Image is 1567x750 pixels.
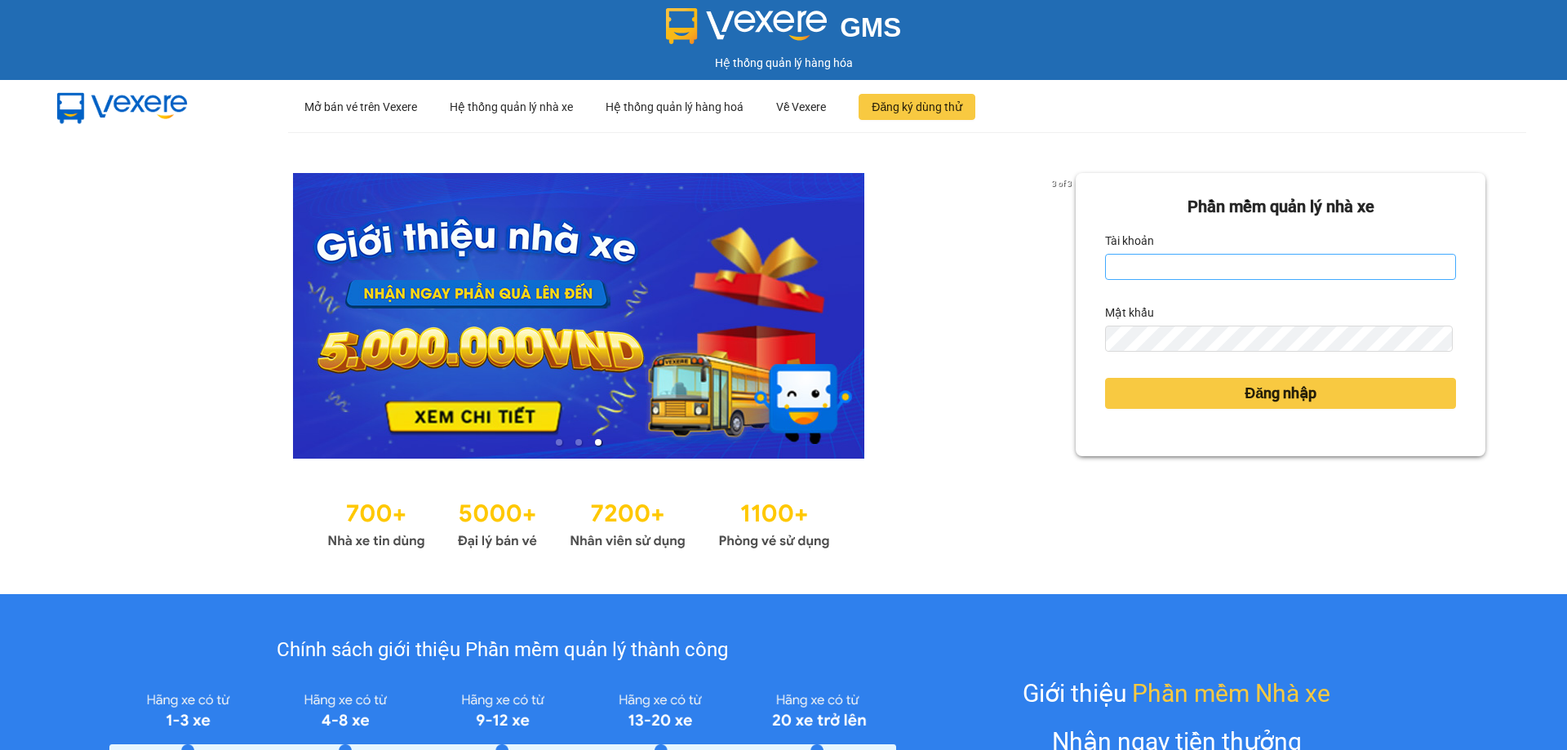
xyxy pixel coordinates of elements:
[1105,300,1154,326] label: Mật khẩu
[666,24,902,38] a: GMS
[450,81,573,133] div: Hệ thống quản lý nhà xe
[666,8,828,44] img: logo 2
[840,12,901,42] span: GMS
[1105,194,1456,220] div: Phần mềm quản lý nhà xe
[109,635,895,666] div: Chính sách giới thiệu Phần mềm quản lý thành công
[1105,254,1456,280] input: Tài khoản
[556,439,562,446] li: slide item 1
[327,491,830,553] img: Statistics.png
[1105,228,1154,254] label: Tài khoản
[304,81,417,133] div: Mở bán vé trên Vexere
[1053,173,1076,459] button: next slide / item
[1023,674,1330,712] div: Giới thiệu
[575,439,582,446] li: slide item 2
[606,81,744,133] div: Hệ thống quản lý hàng hoá
[4,54,1563,72] div: Hệ thống quản lý hàng hóa
[1132,674,1330,712] span: Phần mềm Nhà xe
[1105,378,1456,409] button: Đăng nhập
[595,439,601,446] li: slide item 3
[1047,173,1076,194] p: 3 of 3
[776,81,826,133] div: Về Vexere
[1245,382,1316,405] span: Đăng nhập
[859,94,975,120] button: Đăng ký dùng thử
[872,98,962,116] span: Đăng ký dùng thử
[82,173,104,459] button: previous slide / item
[1105,326,1452,352] input: Mật khẩu
[41,80,204,134] img: mbUUG5Q.png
